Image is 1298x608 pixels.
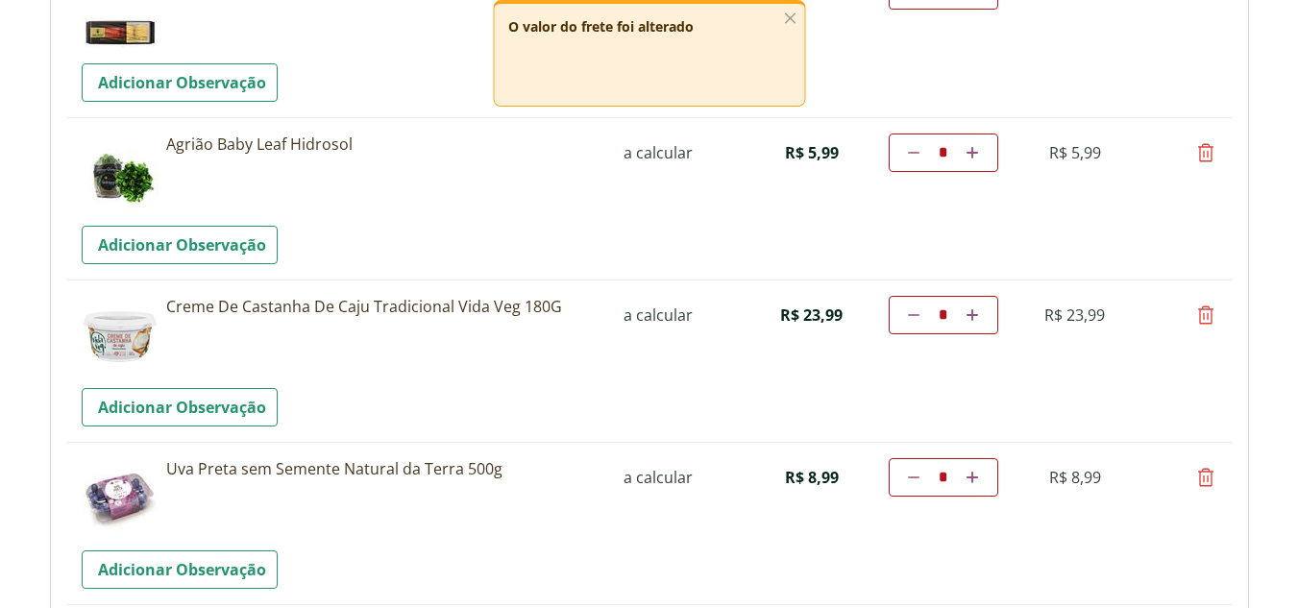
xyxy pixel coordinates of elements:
[82,226,278,264] a: Adicionar Observação
[624,142,693,163] span: a calcular
[624,467,693,488] span: a calcular
[82,63,278,102] a: Adicionar Observação
[166,134,589,155] a: Agrião Baby Leaf Hidrosol
[166,296,589,317] a: Creme De Castanha De Caju Tradicional Vida Veg 180G
[82,134,159,210] img: Agrião Baby Leaf Hidrosol
[624,304,693,326] span: a calcular
[82,296,159,373] img: Creme De Castanha De Caju Tradicional Vida Veg 180G
[82,550,278,589] a: Adicionar Observação
[785,467,839,488] span: R$ 8,99
[82,388,278,426] a: Adicionar Observação
[785,142,839,163] span: R$ 5,99
[166,458,589,479] a: Uva Preta sem Semente Natural da Terra 500g
[1049,467,1101,488] span: R$ 8,99
[1049,142,1101,163] span: R$ 5,99
[1044,304,1105,326] span: R$ 23,99
[508,17,694,36] span: O valor do frete foi alterado
[82,458,159,535] img: Uva Preta sem Semente Natural da Terra 500g
[780,304,843,326] span: R$ 23,99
